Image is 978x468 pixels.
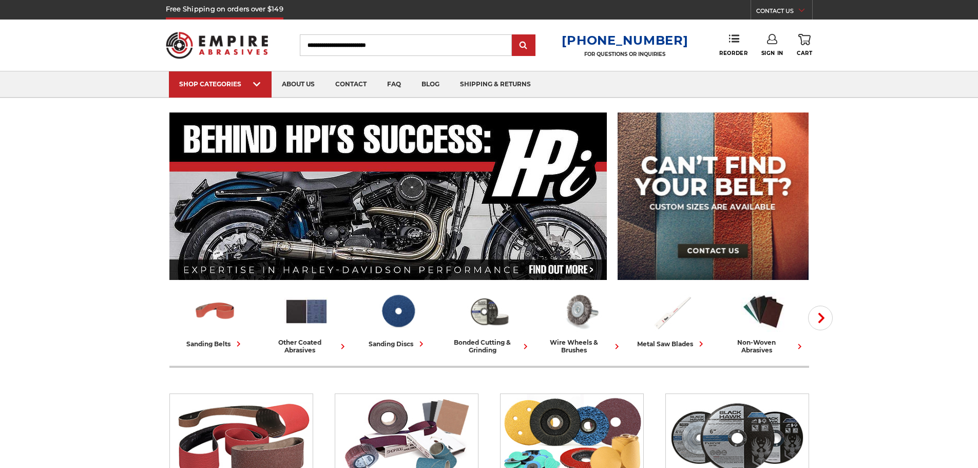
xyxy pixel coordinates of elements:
img: Wire Wheels & Brushes [558,289,603,333]
button: Next [808,306,833,330]
a: metal saw blades [630,289,714,349]
img: Non-woven Abrasives [741,289,786,333]
img: Sanding Belts [193,289,238,333]
a: contact [325,71,377,98]
div: other coated abrasives [265,339,348,354]
a: faq [377,71,411,98]
input: Submit [513,35,534,56]
div: non-woven abrasives [722,339,805,354]
span: Reorder [719,50,747,57]
div: sanding belts [186,339,244,349]
img: Metal Saw Blades [649,289,695,333]
p: FOR QUESTIONS OR INQUIRIES [562,51,688,58]
span: Cart [797,50,812,57]
a: Reorder [719,34,747,56]
div: metal saw blades [637,339,706,349]
a: [PHONE_NUMBER] [562,33,688,48]
a: wire wheels & brushes [539,289,622,354]
a: Cart [797,34,812,57]
a: other coated abrasives [265,289,348,354]
img: promo banner for custom belts. [618,113,809,280]
a: non-woven abrasives [722,289,805,354]
img: Banner for an interview featuring Horsepower Inc who makes Harley performance upgrades featured o... [169,113,607,280]
a: about us [272,71,325,98]
span: Sign In [761,50,783,57]
div: bonded cutting & grinding [448,339,531,354]
a: blog [411,71,450,98]
a: CONTACT US [756,5,812,20]
img: Bonded Cutting & Grinding [467,289,512,333]
img: Empire Abrasives [166,25,269,65]
img: Other Coated Abrasives [284,289,329,333]
img: Sanding Discs [375,289,420,333]
a: sanding belts [174,289,257,349]
a: shipping & returns [450,71,541,98]
a: bonded cutting & grinding [448,289,531,354]
div: wire wheels & brushes [539,339,622,354]
div: SHOP CATEGORIES [179,80,261,88]
a: sanding discs [356,289,439,349]
div: sanding discs [369,339,427,349]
